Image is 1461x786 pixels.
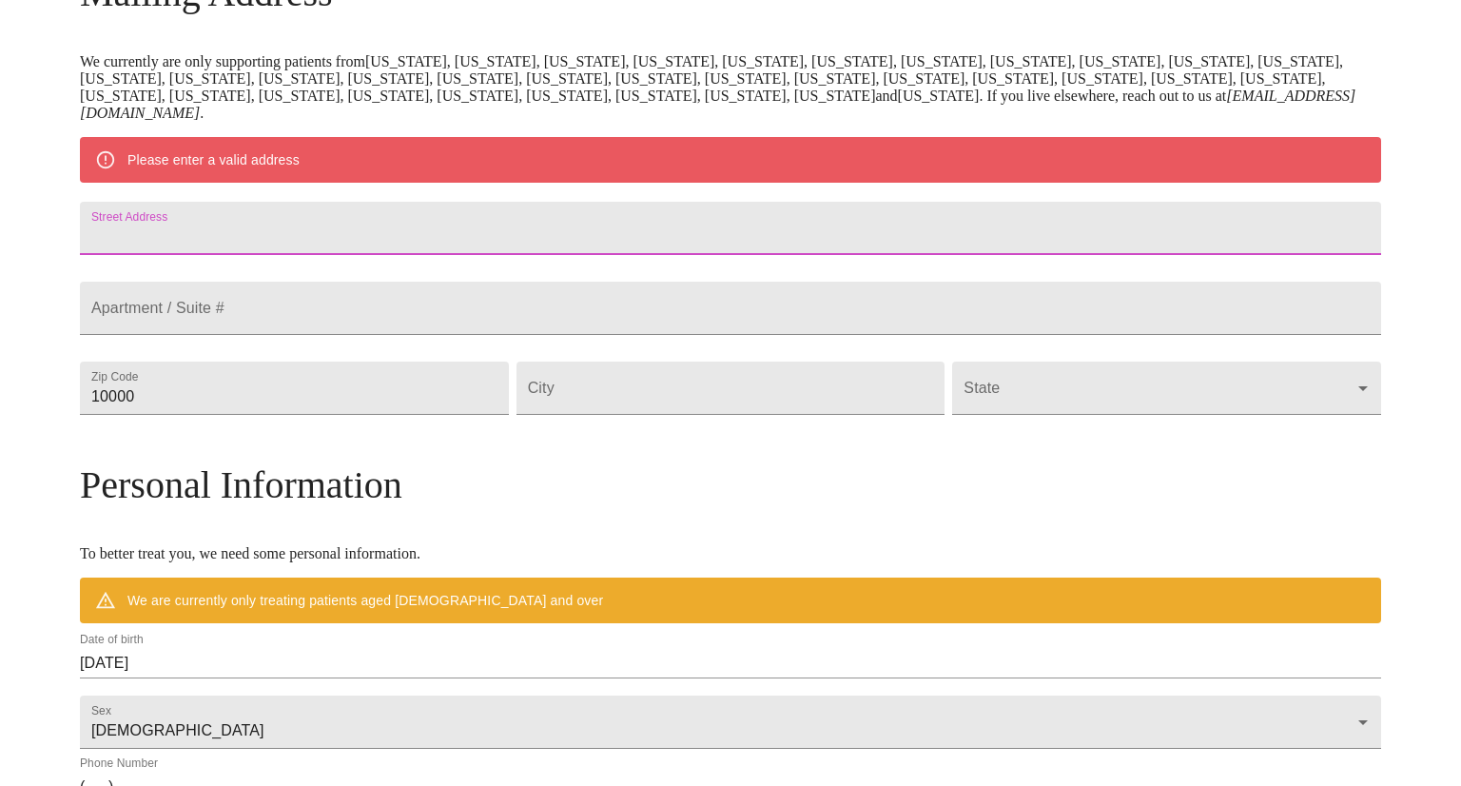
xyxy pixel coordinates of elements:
[80,635,144,646] label: Date of birth
[952,362,1381,415] div: ​
[80,462,1381,507] h3: Personal Information
[80,53,1381,122] p: We currently are only supporting patients from [US_STATE], [US_STATE], [US_STATE], [US_STATE], [U...
[80,545,1381,562] p: To better treat you, we need some personal information.
[80,758,158,770] label: Phone Number
[80,88,1355,121] em: [EMAIL_ADDRESS][DOMAIN_NAME]
[127,143,300,177] div: Please enter a valid address
[127,583,603,618] div: We are currently only treating patients aged [DEMOGRAPHIC_DATA] and over
[80,696,1381,749] div: [DEMOGRAPHIC_DATA]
